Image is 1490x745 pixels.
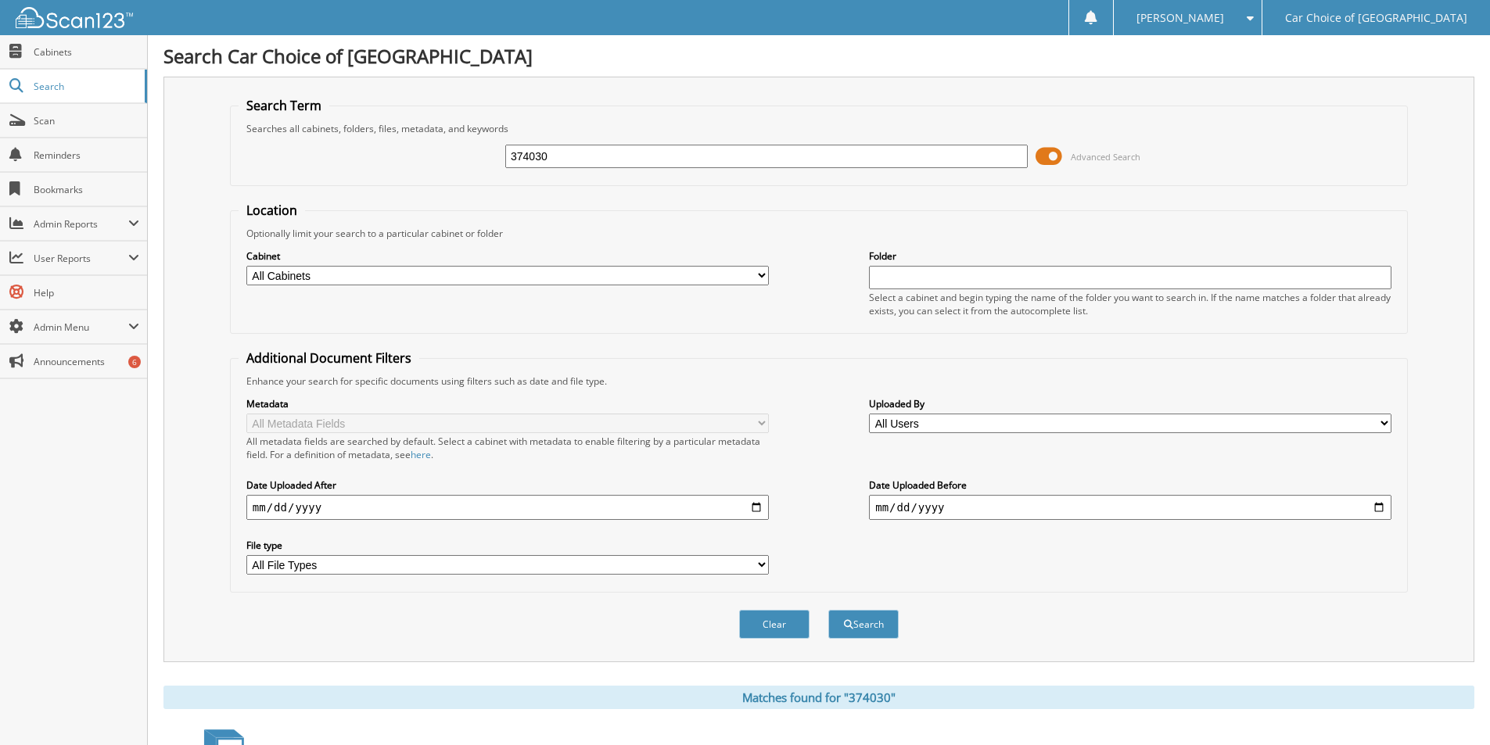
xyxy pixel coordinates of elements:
[869,478,1391,492] label: Date Uploaded Before
[239,202,305,219] legend: Location
[34,149,139,162] span: Reminders
[869,397,1391,410] label: Uploaded By
[869,249,1391,263] label: Folder
[739,610,810,639] button: Clear
[128,356,141,368] div: 6
[246,397,769,410] label: Metadata
[34,321,128,334] span: Admin Menu
[34,217,128,231] span: Admin Reports
[1285,13,1467,23] span: Car Choice of [GEOGRAPHIC_DATA]
[246,435,769,461] div: All metadata fields are searched by default. Select a cabinet with metadata to enable filtering b...
[828,610,899,639] button: Search
[246,539,769,552] label: File type
[869,291,1391,317] div: Select a cabinet and begin typing the name of the folder you want to search in. If the name match...
[239,122,1399,135] div: Searches all cabinets, folders, files, metadata, and keywords
[163,686,1474,709] div: Matches found for "374030"
[239,374,1399,388] div: Enhance your search for specific documents using filters such as date and file type.
[163,43,1474,69] h1: Search Car Choice of [GEOGRAPHIC_DATA]
[246,478,769,492] label: Date Uploaded After
[239,227,1399,240] div: Optionally limit your search to a particular cabinet or folder
[869,495,1391,520] input: end
[34,80,137,93] span: Search
[246,249,769,263] label: Cabinet
[34,355,139,368] span: Announcements
[411,448,431,461] a: here
[239,97,329,114] legend: Search Term
[34,252,128,265] span: User Reports
[1071,151,1140,163] span: Advanced Search
[34,286,139,299] span: Help
[239,349,419,367] legend: Additional Document Filters
[34,114,139,127] span: Scan
[16,7,133,28] img: scan123-logo-white.svg
[34,183,139,196] span: Bookmarks
[1136,13,1224,23] span: [PERSON_NAME]
[246,495,769,520] input: start
[34,45,139,59] span: Cabinets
